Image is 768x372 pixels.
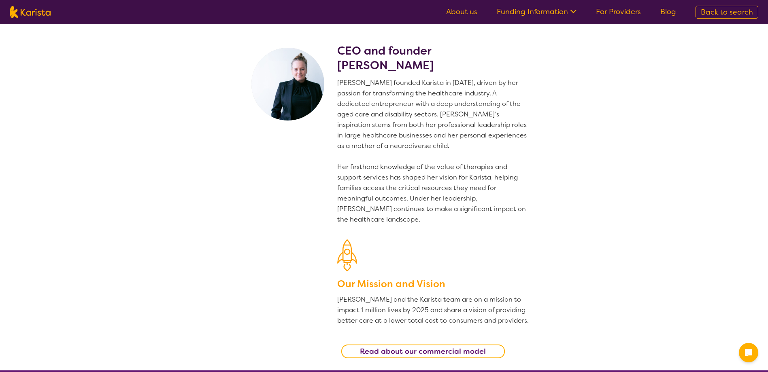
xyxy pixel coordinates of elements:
h2: CEO and founder [PERSON_NAME] [337,44,530,73]
p: [PERSON_NAME] and the Karista team are on a mission to impact 1 million lives by 2025 and share a... [337,294,530,326]
p: [PERSON_NAME] founded Karista in [DATE], driven by her passion for transforming the healthcare in... [337,78,530,225]
h3: Our Mission and Vision [337,277,530,291]
a: Blog [660,7,676,17]
img: Our Mission [337,239,357,271]
span: Back to search [701,7,753,17]
a: Back to search [696,6,758,19]
a: For Providers [596,7,641,17]
img: Karista logo [10,6,51,18]
a: About us [446,7,477,17]
b: Read about our commercial model [360,347,486,356]
a: Funding Information [497,7,577,17]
